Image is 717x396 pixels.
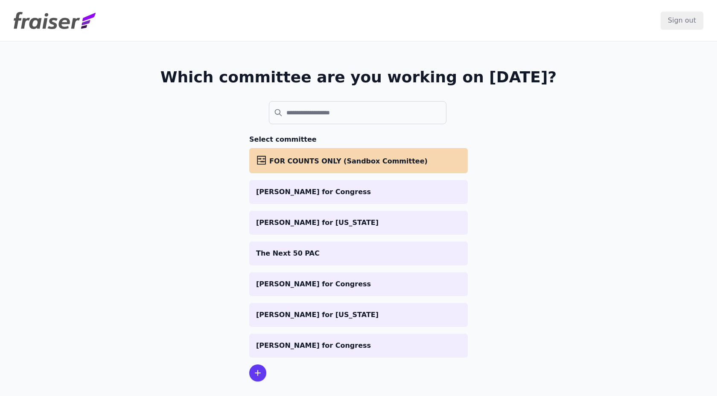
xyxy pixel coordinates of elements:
[256,187,461,197] p: [PERSON_NAME] for Congress
[256,310,461,320] p: [PERSON_NAME] for [US_STATE]
[661,12,703,29] input: Sign out
[249,211,468,235] a: [PERSON_NAME] for [US_STATE]
[256,341,461,351] p: [PERSON_NAME] for Congress
[256,279,461,289] p: [PERSON_NAME] for Congress
[249,334,468,358] a: [PERSON_NAME] for Congress
[256,248,461,259] p: The Next 50 PAC
[249,303,468,327] a: [PERSON_NAME] for [US_STATE]
[160,69,557,86] h1: Which committee are you working on [DATE]?
[256,218,461,228] p: [PERSON_NAME] for [US_STATE]
[14,12,96,29] img: Fraiser Logo
[269,157,428,165] span: FOR COUNTS ONLY (Sandbox Committee)
[249,242,468,265] a: The Next 50 PAC
[249,180,468,204] a: [PERSON_NAME] for Congress
[249,272,468,296] a: [PERSON_NAME] for Congress
[249,148,468,173] a: FOR COUNTS ONLY (Sandbox Committee)
[249,134,468,145] h3: Select committee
